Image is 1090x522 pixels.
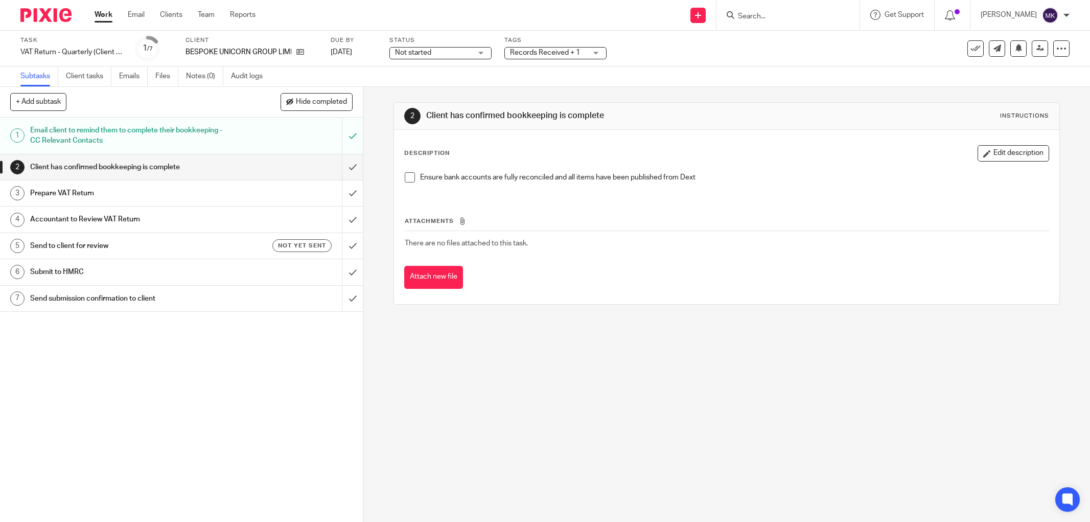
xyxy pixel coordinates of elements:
[10,93,66,110] button: + Add subtask
[278,241,326,250] span: Not yet sent
[405,218,454,224] span: Attachments
[160,10,182,20] a: Clients
[389,36,492,44] label: Status
[30,264,231,280] h1: Submit to HMRC
[30,186,231,201] h1: Prepare VAT Return
[426,110,749,121] h1: Client has confirmed bookkeeping is complete
[155,66,178,86] a: Files
[128,10,145,20] a: Email
[420,172,1049,183] p: Ensure bank accounts are fully reconciled and all items have been published from Dext
[404,149,450,157] p: Description
[1042,7,1058,24] img: svg%3E
[185,47,291,57] p: BESPOKE UNICORN GROUP LIMITED
[981,10,1037,20] p: [PERSON_NAME]
[30,212,231,227] h1: Accountant to Review VAT Return
[331,49,352,56] span: [DATE]
[119,66,148,86] a: Emails
[296,98,347,106] span: Hide completed
[143,42,153,54] div: 1
[20,47,123,57] div: VAT Return - Quarterly (Client Bookkeeping) - [DATE] - [DATE]
[230,10,256,20] a: Reports
[331,36,377,44] label: Due by
[95,10,112,20] a: Work
[20,66,58,86] a: Subtasks
[10,239,25,253] div: 5
[66,66,111,86] a: Client tasks
[20,8,72,22] img: Pixie
[978,145,1049,162] button: Edit description
[186,66,223,86] a: Notes (0)
[10,213,25,227] div: 4
[10,186,25,200] div: 3
[185,36,318,44] label: Client
[30,123,231,149] h1: Email client to remind them to complete their bookkeeping - CC Relevant Contacts
[198,10,215,20] a: Team
[10,160,25,174] div: 2
[405,240,528,247] span: There are no files attached to this task.
[30,291,231,306] h1: Send submission confirmation to client
[885,11,924,18] span: Get Support
[504,36,607,44] label: Tags
[395,49,431,56] span: Not started
[404,108,421,124] div: 2
[30,238,231,254] h1: Send to client for review
[10,128,25,143] div: 1
[281,93,353,110] button: Hide completed
[231,66,270,86] a: Audit logs
[1000,112,1049,120] div: Instructions
[404,266,463,289] button: Attach new file
[737,12,829,21] input: Search
[510,49,580,56] span: Records Received + 1
[147,46,153,52] small: /7
[30,160,231,175] h1: Client has confirmed bookkeeping is complete
[20,36,123,44] label: Task
[10,265,25,279] div: 6
[10,291,25,306] div: 7
[20,47,123,57] div: VAT Return - Quarterly (Client Bookkeeping) - May - July, 2025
